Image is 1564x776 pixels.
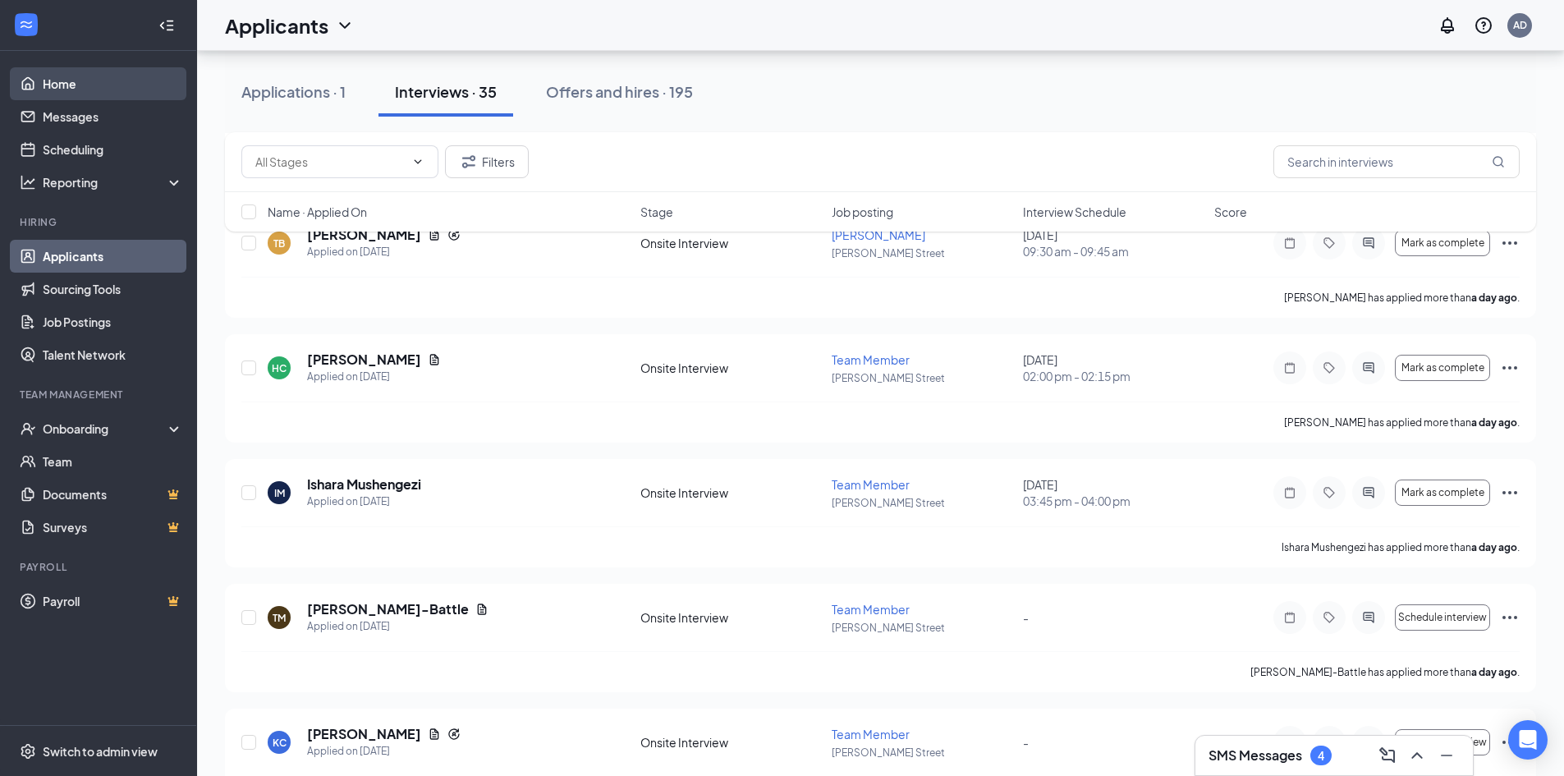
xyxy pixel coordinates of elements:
a: Scheduling [43,133,183,166]
svg: Tag [1319,611,1339,624]
div: [DATE] [1023,351,1204,384]
svg: Note [1280,486,1300,499]
svg: Ellipses [1500,732,1520,752]
svg: Settings [20,743,36,760]
div: Onsite Interview [640,609,822,626]
svg: ComposeMessage [1378,746,1397,765]
span: Interview Schedule [1023,204,1126,220]
div: Applied on [DATE] [307,244,461,260]
div: Hiring [20,215,180,229]
a: DocumentsCrown [43,478,183,511]
span: Mark as complete [1401,487,1484,498]
svg: Document [428,353,441,366]
b: a day ago [1471,541,1517,553]
span: Schedule interview [1398,612,1487,623]
a: SurveysCrown [43,511,183,544]
span: 09:30 am - 09:45 am [1023,243,1204,259]
button: Mark as complete [1395,480,1490,506]
svg: Document [428,728,441,741]
button: Schedule interview [1395,604,1490,631]
span: Job posting [832,204,893,220]
a: Messages [43,100,183,133]
div: Payroll [20,560,180,574]
svg: ChevronDown [335,16,355,35]
p: [PERSON_NAME] Street [832,621,1013,635]
div: Applied on [DATE] [307,743,461,760]
div: TM [273,611,286,625]
div: AD [1513,18,1527,32]
div: IM [274,486,285,500]
svg: Analysis [20,174,36,191]
svg: WorkstreamLogo [18,16,34,33]
p: [PERSON_NAME]-Battle has applied more than . [1250,665,1520,679]
button: ChevronUp [1404,742,1430,769]
b: a day ago [1471,666,1517,678]
span: 03:45 pm - 04:00 pm [1023,493,1204,509]
svg: Notifications [1438,16,1457,35]
a: Job Postings [43,305,183,338]
span: Stage [640,204,673,220]
a: Talent Network [43,338,183,371]
div: Onsite Interview [640,360,822,376]
a: Team [43,445,183,478]
button: Schedule interview [1395,729,1490,755]
svg: Collapse [158,17,175,34]
span: Mark as complete [1401,362,1484,374]
h5: [PERSON_NAME] [307,351,421,369]
svg: ActiveChat [1359,611,1378,624]
p: Ishara Mushengezi has applied more than . [1282,540,1520,554]
p: [PERSON_NAME] has applied more than . [1284,291,1520,305]
input: All Stages [255,153,405,171]
div: 4 [1318,749,1324,763]
div: Offers and hires · 195 [546,81,693,102]
svg: Note [1280,361,1300,374]
svg: Ellipses [1500,483,1520,503]
svg: ActiveChat [1359,486,1378,499]
button: Mark as complete [1395,355,1490,381]
span: Team Member [832,727,910,742]
span: Team Member [832,477,910,492]
div: Applied on [DATE] [307,494,421,510]
span: - [1023,735,1029,750]
div: KC [273,736,287,750]
h5: [PERSON_NAME] [307,725,421,743]
div: [DATE] [1023,476,1204,509]
div: Switch to admin view [43,743,158,760]
b: a day ago [1471,292,1517,304]
a: Applicants [43,240,183,273]
button: Filter Filters [445,145,529,178]
span: 02:00 pm - 02:15 pm [1023,368,1204,384]
h5: [PERSON_NAME]-Battle [307,600,469,618]
svg: MagnifyingGlass [1492,155,1505,168]
div: HC [272,361,287,375]
div: Reporting [43,174,184,191]
span: Team Member [832,602,910,617]
div: Onboarding [43,420,169,437]
div: Applied on [DATE] [307,369,441,385]
svg: ChevronUp [1407,746,1427,765]
svg: Document [475,603,488,616]
h3: SMS Messages [1209,746,1302,765]
svg: ChevronDown [411,155,424,168]
div: Applied on [DATE] [307,618,488,635]
svg: Ellipses [1500,358,1520,378]
svg: Note [1280,611,1300,624]
svg: Tag [1319,486,1339,499]
p: [PERSON_NAME] has applied more than . [1284,416,1520,429]
h1: Applicants [225,11,328,39]
button: Minimize [1433,742,1460,769]
a: PayrollCrown [43,585,183,618]
span: - [1023,610,1029,625]
div: Interviews · 35 [395,81,497,102]
p: [PERSON_NAME] Street [832,246,1013,260]
svg: QuestionInfo [1474,16,1493,35]
svg: ActiveChat [1359,361,1378,374]
a: Home [43,67,183,100]
svg: Minimize [1437,746,1456,765]
svg: Ellipses [1500,608,1520,627]
p: [PERSON_NAME] Street [832,746,1013,760]
b: a day ago [1471,416,1517,429]
svg: Reapply [447,728,461,741]
span: Name · Applied On [268,204,367,220]
div: Onsite Interview [640,484,822,501]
